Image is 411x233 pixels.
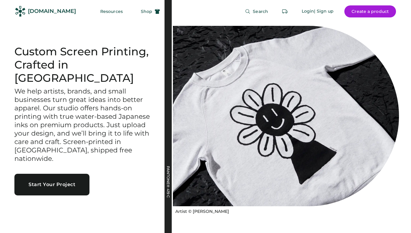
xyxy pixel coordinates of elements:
div: | Sign up [314,8,334,14]
span: Search [253,9,268,14]
button: Create a product [344,5,396,17]
div: Artist © [PERSON_NAME] [175,209,229,215]
button: Start Your Project [14,174,89,195]
button: Resources [93,5,130,17]
h1: Custom Screen Printing, Crafted in [GEOGRAPHIC_DATA] [14,45,150,85]
button: Search [238,5,275,17]
a: Artist © [PERSON_NAME] [173,206,229,215]
button: Retrieve an order [279,5,291,17]
img: Rendered Logo - Screens [15,6,26,17]
button: Shop [134,5,167,17]
iframe: Front Chat [382,206,408,232]
span: Shop [141,9,152,14]
div: [DOMAIN_NAME] [28,8,76,15]
div: Login [302,8,314,14]
h3: We help artists, brands, and small businesses turn great ideas into better apparel. Our studio of... [14,87,150,163]
div: PANTONE® 419 C [166,166,170,226]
